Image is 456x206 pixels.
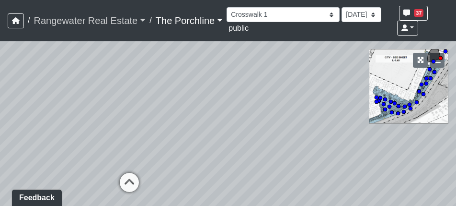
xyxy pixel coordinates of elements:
[34,11,146,30] a: Rangewater Real Estate
[7,187,64,206] iframe: Ybug feedback widget
[414,9,423,17] span: 37
[146,11,155,30] span: /
[399,6,428,21] button: 37
[156,11,223,30] a: The Porchline
[24,11,34,30] span: /
[228,24,249,32] span: public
